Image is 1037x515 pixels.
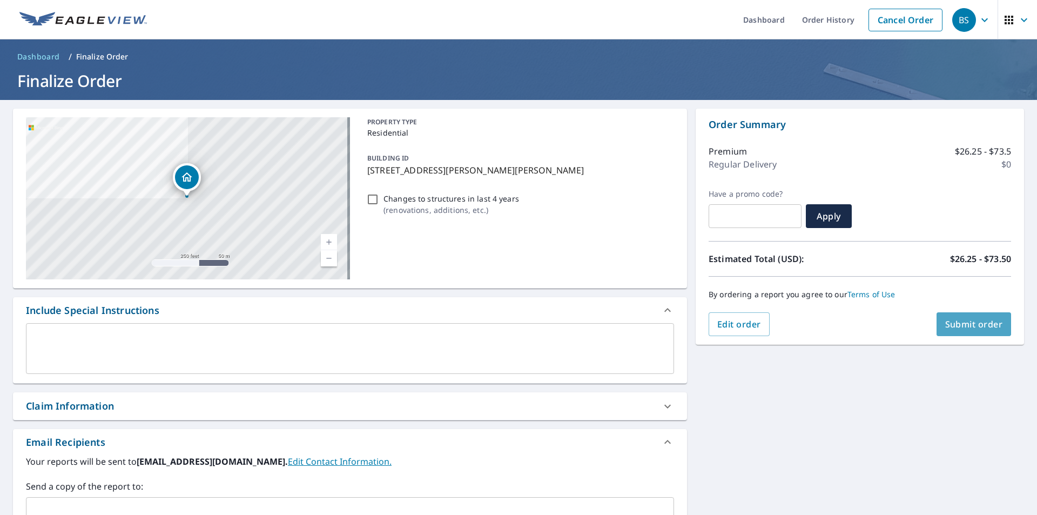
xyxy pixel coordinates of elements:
[709,117,1011,132] p: Order Summary
[709,290,1011,299] p: By ordering a report you agree to our
[383,193,519,204] p: Changes to structures in last 4 years
[367,117,670,127] p: PROPERTY TYPE
[806,204,852,228] button: Apply
[1001,158,1011,171] p: $0
[26,303,159,318] div: Include Special Instructions
[137,456,288,467] b: [EMAIL_ADDRESS][DOMAIN_NAME].
[945,318,1003,330] span: Submit order
[383,204,519,216] p: ( renovations, additions, etc. )
[717,318,761,330] span: Edit order
[76,51,129,62] p: Finalize Order
[13,70,1024,92] h1: Finalize Order
[173,163,201,197] div: Dropped pin, building 1, Residential property, 6229 Michael Ln Matteson, IL 60443
[69,50,72,63] li: /
[847,289,895,299] a: Terms of Use
[13,429,687,455] div: Email Recipients
[17,51,60,62] span: Dashboard
[13,297,687,323] div: Include Special Instructions
[709,145,747,158] p: Premium
[709,158,777,171] p: Regular Delivery
[367,164,670,177] p: [STREET_ADDRESS][PERSON_NAME][PERSON_NAME]
[709,189,802,199] label: Have a promo code?
[26,399,114,413] div: Claim Information
[367,153,409,163] p: BUILDING ID
[13,48,64,65] a: Dashboard
[709,252,860,265] p: Estimated Total (USD):
[321,234,337,250] a: Current Level 17, Zoom In
[367,127,670,138] p: Residential
[814,210,843,222] span: Apply
[950,252,1011,265] p: $26.25 - $73.50
[937,312,1012,336] button: Submit order
[26,455,674,468] label: Your reports will be sent to
[288,456,392,467] a: EditContactInfo
[13,392,687,420] div: Claim Information
[26,480,674,493] label: Send a copy of the report to:
[19,12,147,28] img: EV Logo
[321,250,337,266] a: Current Level 17, Zoom Out
[709,312,770,336] button: Edit order
[26,435,105,450] div: Email Recipients
[952,8,976,32] div: BS
[955,145,1011,158] p: $26.25 - $73.5
[13,48,1024,65] nav: breadcrumb
[868,9,942,31] a: Cancel Order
